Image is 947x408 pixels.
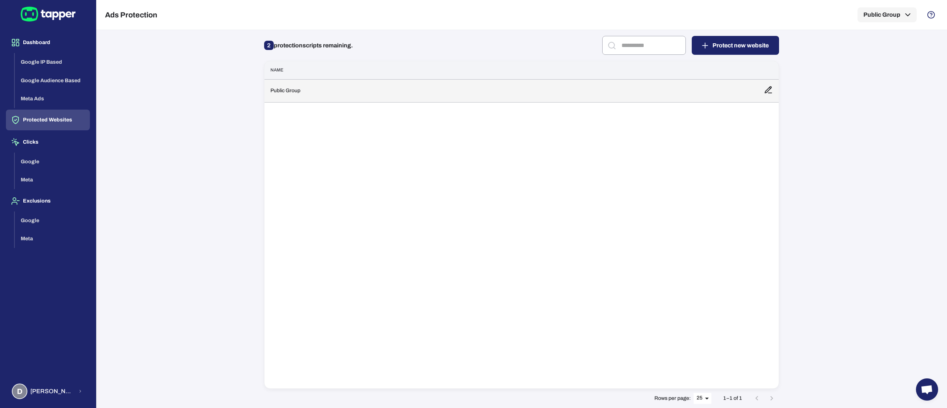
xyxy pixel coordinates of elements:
[15,171,90,189] button: Meta
[15,71,90,90] button: Google Audience Based
[15,158,90,164] a: Google
[15,211,90,230] button: Google
[6,32,90,53] button: Dashboard
[105,10,157,19] h5: Ads Protection
[6,39,90,45] a: Dashboard
[15,176,90,183] a: Meta
[15,153,90,171] button: Google
[654,395,691,402] p: Rows per page:
[15,217,90,223] a: Google
[857,7,917,22] button: Public Group
[15,58,90,65] a: Google IP Based
[15,235,90,241] a: Meta
[30,388,74,395] span: [PERSON_NAME] [PERSON_NAME]
[6,116,90,123] a: Protected Websites
[692,36,779,55] button: Protect new website
[15,95,90,101] a: Meta Ads
[264,79,758,102] td: Public Group
[15,53,90,71] button: Google IP Based
[264,61,758,79] th: Name
[15,90,90,108] button: Meta Ads
[6,138,90,145] a: Clicks
[6,132,90,153] button: Clicks
[264,40,353,51] p: protection scripts remaining.
[12,384,27,399] div: D
[916,378,938,401] a: Open chat
[15,230,90,248] button: Meta
[6,191,90,211] button: Exclusions
[6,110,90,130] button: Protected Websites
[694,393,711,404] div: 25
[15,77,90,83] a: Google Audience Based
[6,197,90,204] a: Exclusions
[723,395,742,402] p: 1–1 of 1
[6,381,90,402] button: D[PERSON_NAME] [PERSON_NAME]
[264,41,274,50] span: 2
